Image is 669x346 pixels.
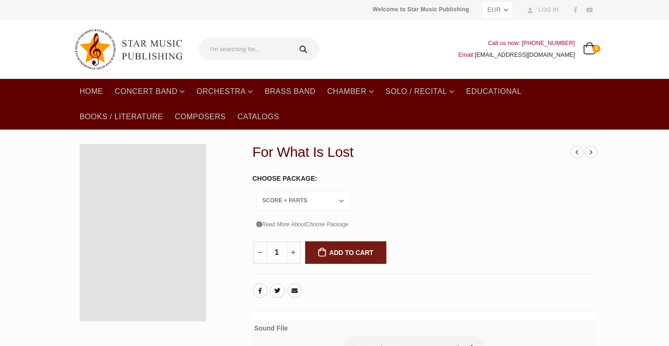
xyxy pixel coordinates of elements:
a: Books / Literature [74,104,169,130]
div: Call us now: [PHONE_NUMBER] [458,38,575,49]
a: Twitter [270,283,285,298]
a: Solo / Recital [380,79,460,104]
button: - [253,241,267,264]
input: I'm searching for... [199,38,290,61]
span: 0 [592,45,600,53]
a: Orchestra [191,79,258,104]
img: SMP-10-0049 3D [80,144,206,321]
b: Sound File [254,324,288,332]
a: Read More AboutChoose Package [256,219,349,231]
a: Educational [461,79,527,104]
h2: For What Is Lost [253,144,571,161]
input: Product quantity [267,241,287,264]
a: Facebook [253,283,268,298]
button: Search [290,38,320,61]
label: Choose Package [253,169,317,188]
span: Choose Package [306,221,348,228]
img: Star Music Publishing [74,24,192,74]
button: + [287,241,301,264]
a: Composers [169,104,231,130]
a: Concert Band [109,79,191,104]
a: Log In [524,4,559,16]
a: Email [287,283,302,298]
a: Chamber [322,79,379,104]
div: Email: [458,49,575,61]
a: [EMAIL_ADDRESS][DOMAIN_NAME] [475,52,575,58]
a: Facebook [569,4,582,16]
span: Welcome to Star Music Publishing [373,2,469,16]
a: Youtube [583,4,595,16]
button: Add to cart [305,241,387,264]
a: Brass Band [259,79,321,104]
a: Catalogs [232,104,285,130]
a: Home [74,79,109,104]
